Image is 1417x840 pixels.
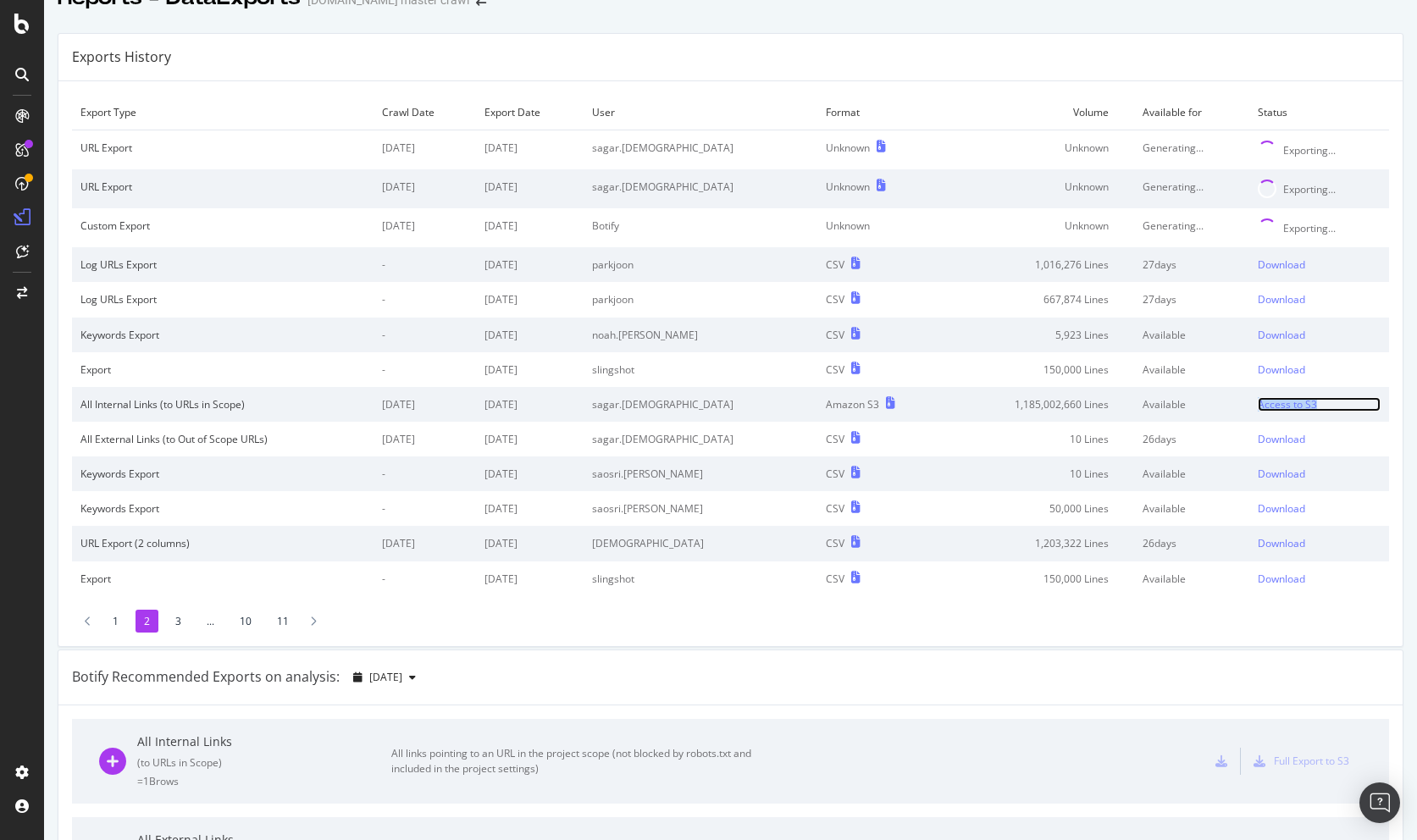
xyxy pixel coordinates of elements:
td: Unknown [817,208,945,247]
div: URL Export (2 columns) [80,536,365,550]
div: CSV [826,362,844,377]
a: Download [1258,362,1381,377]
div: Generating... [1143,218,1241,233]
td: - [374,318,476,352]
td: 27 days [1134,282,1249,317]
li: 11 [268,610,297,633]
div: All Internal Links (to URLs in Scope) [80,397,365,412]
td: [DATE] [476,208,584,247]
a: Download [1258,432,1381,446]
div: Custom Export [80,218,365,233]
li: 3 [167,610,190,633]
a: Download [1258,572,1381,586]
div: URL Export [80,141,365,155]
td: saosri.[PERSON_NAME] [584,491,817,526]
div: CSV [826,572,844,586]
td: [DATE] [374,422,476,456]
td: - [374,456,476,491]
div: ( to URLs in Scope ) [137,755,391,770]
div: Generating... [1143,180,1241,194]
div: Export [80,572,365,586]
div: Exporting... [1283,143,1336,157]
div: Download [1258,572,1305,586]
td: Botify [584,208,817,247]
div: CSV [826,467,844,481]
td: Crawl Date [374,95,476,130]
div: Log URLs Export [80,292,365,307]
div: Available [1143,572,1241,586]
td: [DATE] [476,318,584,352]
td: User [584,95,817,130]
div: Keywords Export [80,328,365,342]
div: Download [1258,432,1305,446]
div: Download [1258,536,1305,550]
td: [DATE] [476,282,584,317]
div: CSV [826,328,844,342]
td: [DATE] [476,456,584,491]
div: All links pointing to an URL in the project scope (not blocked by robots.txt and included in the ... [391,746,772,776]
td: [DATE] [374,130,476,170]
a: Download [1258,257,1381,272]
div: All External Links (to Out of Scope URLs) [80,432,365,446]
td: 150,000 Lines [945,561,1134,596]
div: CSV [826,501,844,516]
td: 10 Lines [945,456,1134,491]
td: [DATE] [476,169,584,208]
td: sagar.[DEMOGRAPHIC_DATA] [584,387,817,422]
td: sagar.[DEMOGRAPHIC_DATA] [584,169,817,208]
a: Download [1258,501,1381,516]
td: - [374,491,476,526]
div: Unknown [826,141,870,155]
div: Access to S3 [1258,397,1317,412]
td: Unknown [945,130,1134,170]
td: [DATE] [374,387,476,422]
td: 5,923 Lines [945,318,1134,352]
div: Keywords Export [80,501,365,516]
td: parkjoon [584,247,817,282]
td: 1,203,322 Lines [945,526,1134,561]
td: 1,185,002,660 Lines [945,387,1134,422]
button: [DATE] [346,664,423,691]
a: Download [1258,292,1381,307]
td: - [374,561,476,596]
td: 1,016,276 Lines [945,247,1134,282]
span: 2025 Oct. 6th [369,670,402,684]
div: Exports History [72,47,171,67]
td: sagar.[DEMOGRAPHIC_DATA] [584,422,817,456]
div: Exporting... [1283,182,1336,196]
li: 2 [136,610,158,633]
div: s3-export [1254,755,1265,767]
div: CSV [826,432,844,446]
td: [DEMOGRAPHIC_DATA] [584,526,817,561]
div: Download [1258,467,1305,481]
td: [DATE] [476,422,584,456]
div: Open Intercom Messenger [1359,782,1400,823]
td: [DATE] [476,491,584,526]
div: CSV [826,257,844,272]
td: Export Date [476,95,584,130]
td: [DATE] [374,526,476,561]
td: [DATE] [476,561,584,596]
div: Export [80,362,365,377]
div: Available [1143,397,1241,412]
div: = 1B rows [137,774,391,788]
td: 150,000 Lines [945,352,1134,387]
td: [DATE] [374,208,476,247]
td: [DATE] [476,526,584,561]
td: Volume [945,95,1134,130]
div: Download [1258,362,1305,377]
li: 1 [104,610,127,633]
li: ... [198,610,223,633]
div: Unknown [826,180,870,194]
td: slingshot [584,561,817,596]
div: Full Export to S3 [1274,754,1349,768]
div: Available [1143,501,1241,516]
td: 50,000 Lines [945,491,1134,526]
td: - [374,247,476,282]
td: Status [1249,95,1389,130]
td: Unknown [945,169,1134,208]
div: URL Export [80,180,365,194]
td: Export Type [72,95,374,130]
a: Download [1258,467,1381,481]
td: [DATE] [476,130,584,170]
